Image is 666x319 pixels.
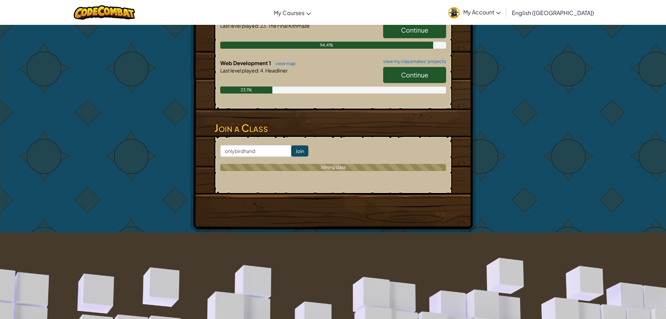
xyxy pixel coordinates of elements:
[267,22,310,29] span: The Final Kithmaze
[220,145,291,157] input: <Enter Class Code>
[259,67,265,74] span: 4.
[258,22,259,29] span: :
[272,61,296,66] a: view map
[445,1,504,23] a: My Account
[463,8,501,16] span: My Account
[220,67,258,74] span: Last level played
[448,7,460,19] img: avatar
[380,59,446,64] a: view my classmates' projects
[259,22,267,29] span: 23.
[401,26,428,34] span: Continue
[270,3,314,22] a: My Courses
[291,145,308,157] input: Join
[74,5,135,20] img: CodeCombat logo
[401,71,428,79] span: Continue
[220,22,258,29] span: Last level played
[220,86,272,93] div: 23.1%
[220,60,272,66] span: Web Development 1
[274,9,305,16] span: My Courses
[214,120,452,136] h3: Join a Class
[258,67,259,74] span: :
[265,67,288,74] span: Headliner
[220,164,446,171] div: Joining class
[512,9,594,16] span: English ([GEOGRAPHIC_DATA])
[508,3,597,22] a: English ([GEOGRAPHIC_DATA])
[220,42,434,49] div: 94.4%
